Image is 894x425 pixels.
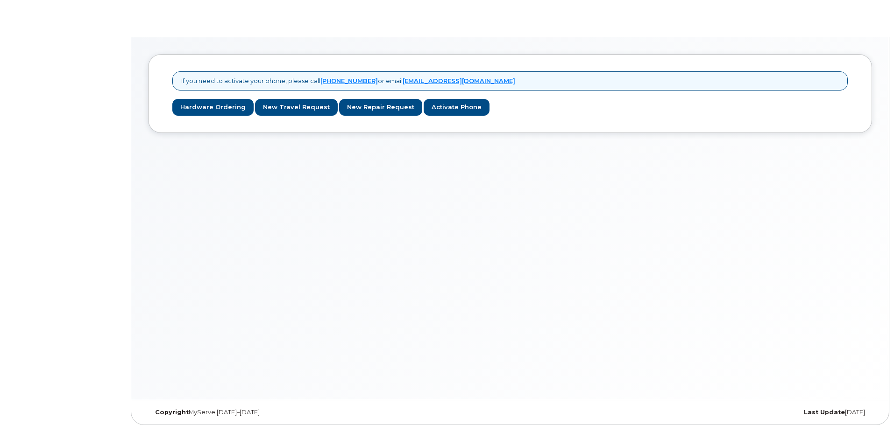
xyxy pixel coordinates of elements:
a: Activate Phone [424,99,490,116]
strong: Last Update [804,409,845,416]
a: [PHONE_NUMBER] [320,77,378,84]
div: MyServe [DATE]–[DATE] [148,409,390,416]
a: New Travel Request [255,99,338,116]
a: [EMAIL_ADDRESS][DOMAIN_NAME] [403,77,515,84]
a: New Repair Request [339,99,422,116]
a: Hardware Ordering [172,99,254,116]
p: If you need to activate your phone, please call or email [181,77,515,85]
strong: Copyright [155,409,189,416]
div: [DATE] [631,409,872,416]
